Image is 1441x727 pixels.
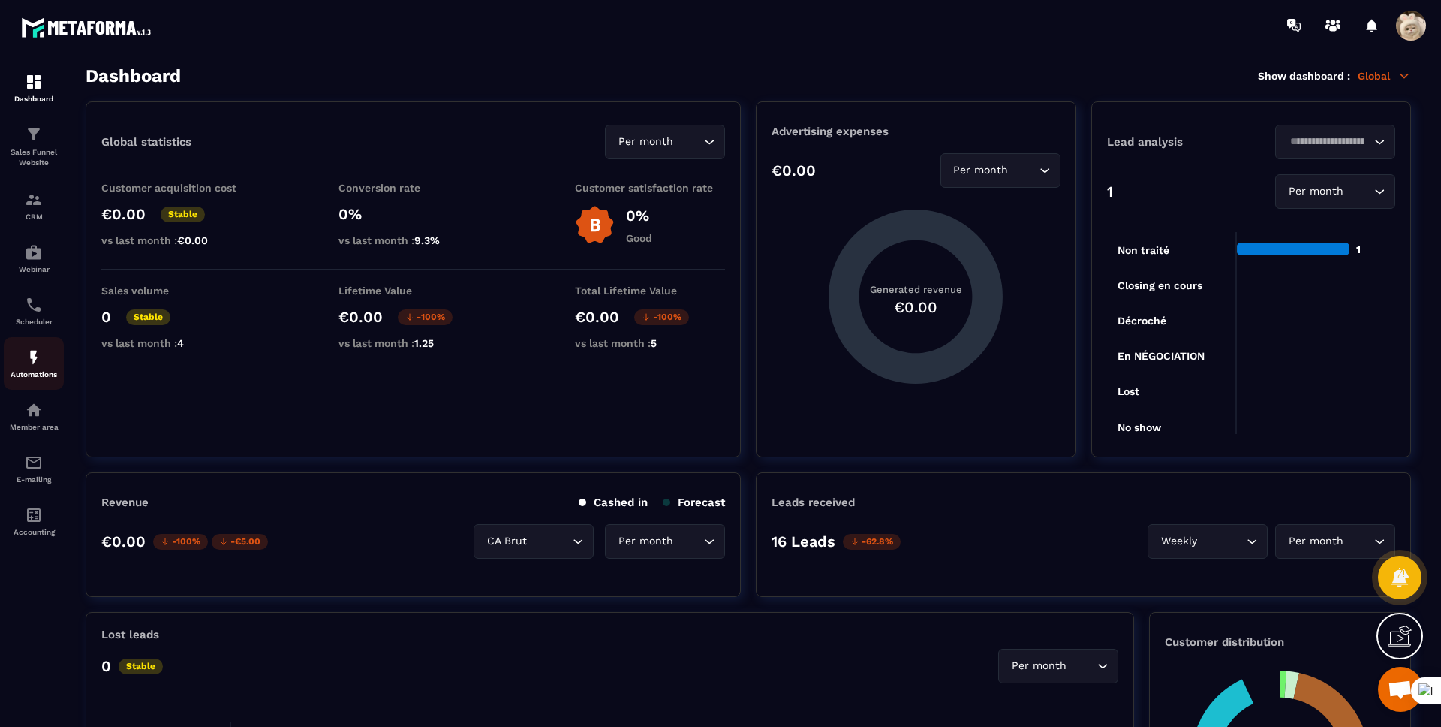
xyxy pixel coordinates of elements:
[4,337,64,390] a: automationsautomationsAutomations
[4,318,64,326] p: Scheduler
[1285,134,1370,150] input: Search for option
[101,285,251,297] p: Sales volume
[4,95,64,103] p: Dashboard
[605,524,725,559] div: Search for option
[1118,279,1202,292] tspan: Closing en cours
[772,125,1060,138] p: Advertising expenses
[4,528,64,536] p: Accounting
[1200,533,1243,550] input: Search for option
[634,309,689,325] p: -100%
[101,234,251,246] p: vs last month :
[1107,135,1251,149] p: Lead analysis
[4,423,64,431] p: Member area
[86,65,181,86] h3: Dashboard
[4,285,64,337] a: schedulerschedulerScheduler
[338,285,489,297] p: Lifetime Value
[119,659,163,674] p: Stable
[101,657,111,675] p: 0
[4,495,64,548] a: accountantaccountantAccounting
[101,628,159,641] p: Lost leads
[1275,524,1395,559] div: Search for option
[575,337,725,349] p: vs last month :
[4,442,64,495] a: emailemailE-mailing
[101,308,111,326] p: 0
[338,234,489,246] p: vs last month :
[153,534,208,550] p: -100%
[4,390,64,442] a: automationsautomationsMember area
[177,234,208,246] span: €0.00
[25,243,43,261] img: automations
[483,533,530,550] span: CA Brut
[4,265,64,273] p: Webinar
[772,496,855,509] p: Leads received
[651,337,657,349] span: 5
[101,337,251,349] p: vs last month :
[940,153,1060,188] div: Search for option
[414,234,440,246] span: 9.3%
[615,533,676,550] span: Per month
[101,496,149,509] p: Revenue
[1346,533,1370,550] input: Search for option
[4,147,64,168] p: Sales Funnel Website
[474,524,594,559] div: Search for option
[177,337,184,349] span: 4
[1118,421,1162,433] tspan: No show
[1285,183,1346,200] span: Per month
[25,454,43,472] img: email
[1346,183,1370,200] input: Search for option
[1148,524,1268,559] div: Search for option
[575,308,619,326] p: €0.00
[575,182,725,194] p: Customer satisfaction rate
[1118,315,1166,327] tspan: Décroché
[1118,350,1205,362] tspan: En NÉGOCIATION
[605,125,725,159] div: Search for option
[1275,174,1395,209] div: Search for option
[1107,183,1113,201] p: 1
[25,401,43,419] img: automations
[4,475,64,484] p: E-mailing
[663,496,725,509] p: Forecast
[338,182,489,194] p: Conversion rate
[398,309,453,325] p: -100%
[1275,125,1395,159] div: Search for option
[4,213,64,221] p: CRM
[338,205,489,223] p: 0%
[615,134,676,150] span: Per month
[1258,70,1350,82] p: Show dashboard :
[1157,533,1200,550] span: Weekly
[772,161,816,179] p: €0.00
[575,205,615,245] img: b-badge-o.b3b20ee6.svg
[25,348,43,367] img: automations
[25,125,43,143] img: formation
[338,308,383,326] p: €0.00
[1012,162,1036,179] input: Search for option
[626,232,652,244] p: Good
[772,532,835,551] p: 16 Leads
[126,309,170,325] p: Stable
[1118,244,1169,256] tspan: Non traité
[1165,635,1395,649] p: Customer distribution
[575,285,725,297] p: Total Lifetime Value
[4,179,64,232] a: formationformationCRM
[676,533,700,550] input: Search for option
[21,14,156,41] img: logo
[579,496,648,509] p: Cashed in
[4,370,64,379] p: Automations
[4,62,64,114] a: formationformationDashboard
[338,337,489,349] p: vs last month :
[998,649,1118,683] div: Search for option
[950,162,1012,179] span: Per month
[25,296,43,314] img: scheduler
[101,182,251,194] p: Customer acquisition cost
[4,114,64,179] a: formationformationSales Funnel Website
[414,337,434,349] span: 1.25
[4,232,64,285] a: automationsautomationsWebinar
[25,191,43,209] img: formation
[1285,533,1346,550] span: Per month
[1378,667,1423,712] div: Mở cuộc trò chuyện
[101,205,146,223] p: €0.00
[1118,385,1139,397] tspan: Lost
[530,533,569,550] input: Search for option
[161,207,205,222] p: Stable
[626,207,652,225] p: 0%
